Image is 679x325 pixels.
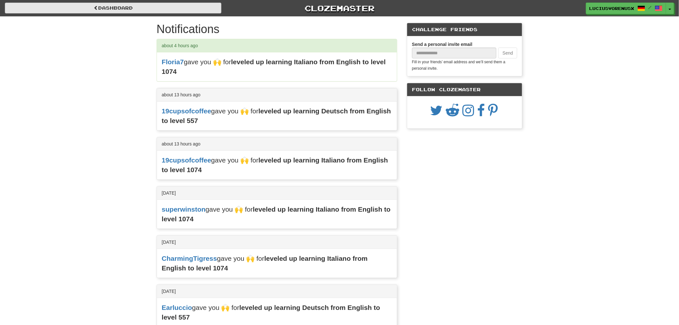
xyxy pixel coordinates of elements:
[157,236,397,249] div: [DATE]
[157,187,397,200] div: [DATE]
[157,200,397,229] div: gave you 🙌 for
[157,88,397,101] div: about 13 hours ago
[157,101,397,130] div: gave you 🙌 for
[162,304,192,311] a: Earluccio
[162,58,386,75] strong: leveled up learning Italiano from English to level 1074
[162,255,368,272] strong: leveled up learning Italiano from English to level 1074
[231,3,448,14] a: Clozemaster
[586,3,666,14] a: LuciusVorenusX /
[649,5,652,10] span: /
[157,39,397,52] div: about 4 hours ago
[157,137,397,151] div: about 13 hours ago
[157,285,397,298] div: [DATE]
[157,52,397,81] div: gave you 🙌 for
[407,23,522,36] div: Challenge Friends
[589,5,634,11] span: LuciusVorenusX
[162,107,391,124] strong: leveled up learning Deutsch from English to level 557
[162,206,206,213] a: superwinston
[157,249,397,278] div: gave you 🙌 for
[162,156,211,164] a: 19cupsofcoffee
[5,3,221,13] a: Dashboard
[162,58,184,66] a: Floria7
[412,42,472,47] strong: Send a personal invite email
[162,107,211,115] a: 19cupsofcoffee
[162,255,217,262] a: CharmingTigress
[412,60,505,71] small: Fill in your friends’ email address and we’ll send them a personal invite.
[162,156,388,173] strong: leveled up learning Italiano from English to level 1074
[157,23,397,36] h1: Notifications
[162,206,391,223] strong: leveled up learning Italiano from English to level 1074
[407,83,522,96] div: Follow Clozemaster
[157,151,397,180] div: gave you 🙌 for
[162,304,380,321] strong: leveled up learning Deutsch from English to level 557
[498,48,517,58] button: Send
